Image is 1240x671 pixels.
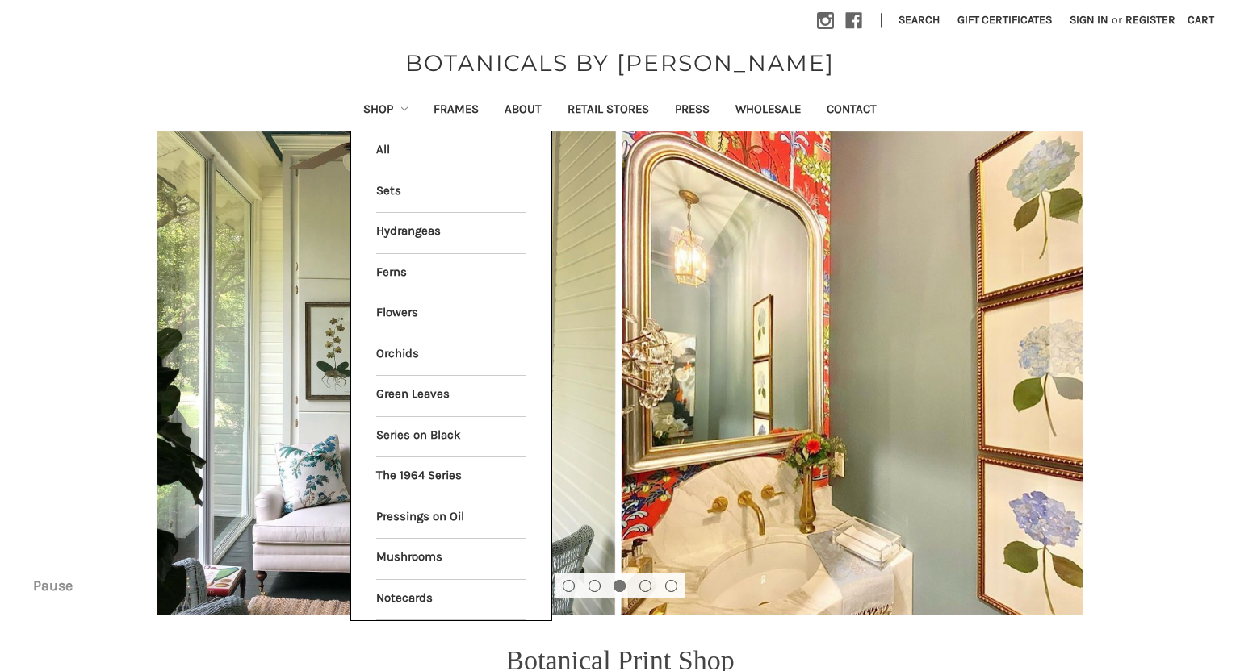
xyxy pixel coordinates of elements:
a: Mushrooms [376,539,526,579]
button: Go to slide 2 of 5 [589,580,601,592]
a: Ferns [376,254,526,294]
a: Orchids [376,335,526,376]
a: Sets [376,173,526,213]
a: Press [662,91,723,131]
span: Go to slide 5 of 5 [666,601,677,602]
span: or [1110,11,1124,28]
a: BOTANICALS BY [PERSON_NAME] [397,46,843,80]
a: Pressings on Oil [376,498,526,539]
span: Go to slide 4 of 5 [640,601,651,602]
a: Series on Black [376,417,526,457]
button: Go to slide 4 of 5 [639,580,651,592]
button: Go to slide 5 of 5 [665,580,677,592]
a: About [492,91,555,131]
a: Flowers [376,294,526,335]
button: Go to slide 3 of 5, active [614,580,626,592]
a: The 1964 Series [376,457,526,498]
span: Cart [1188,13,1214,27]
a: Frames [421,91,492,131]
a: Wholesale [723,91,814,131]
a: Retail Stores [555,91,662,131]
span: Go to slide 3 of 5, active [614,601,625,602]
a: Notecards [376,580,526,620]
span: Go to slide 1 of 5 [563,601,574,602]
a: Contact [814,91,890,131]
a: Shop [350,91,421,131]
button: Pause carousel [20,573,85,598]
a: Hydrangeas [376,213,526,253]
button: Go to slide 1 of 5 [563,580,575,592]
li: | [873,8,890,34]
a: Green Leaves [376,376,526,416]
span: Go to slide 2 of 5 [589,601,600,602]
